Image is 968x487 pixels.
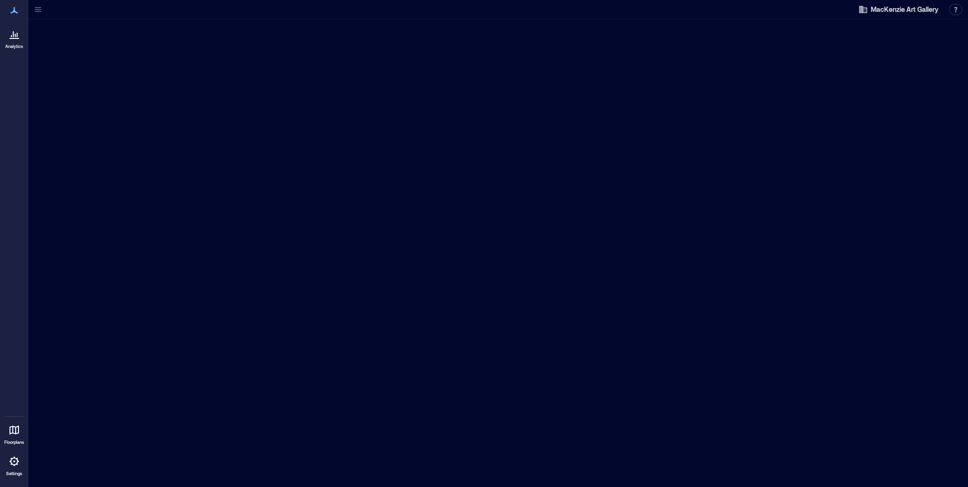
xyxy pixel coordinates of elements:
p: Analytics [5,44,23,49]
a: Floorplans [1,419,27,448]
a: Settings [3,450,26,479]
p: Settings [6,471,22,477]
button: MacKenzie Art Gallery [856,2,941,17]
p: Floorplans [4,440,24,445]
a: Analytics [2,23,26,52]
span: MacKenzie Art Gallery [871,5,939,14]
